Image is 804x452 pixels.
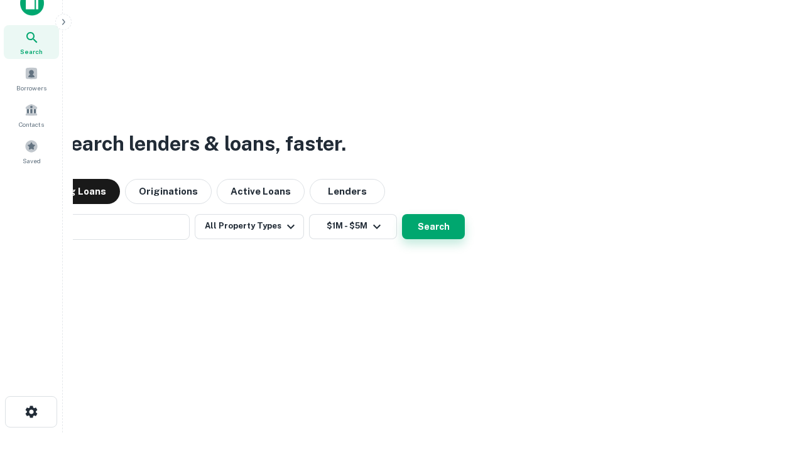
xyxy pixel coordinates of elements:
[4,62,59,95] a: Borrowers
[20,46,43,56] span: Search
[741,352,804,412] iframe: Chat Widget
[195,214,304,239] button: All Property Types
[4,25,59,59] a: Search
[402,214,465,239] button: Search
[4,98,59,132] a: Contacts
[4,134,59,168] a: Saved
[23,156,41,166] span: Saved
[19,119,44,129] span: Contacts
[16,83,46,93] span: Borrowers
[57,129,346,159] h3: Search lenders & loans, faster.
[125,179,212,204] button: Originations
[309,214,397,239] button: $1M - $5M
[310,179,385,204] button: Lenders
[217,179,305,204] button: Active Loans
